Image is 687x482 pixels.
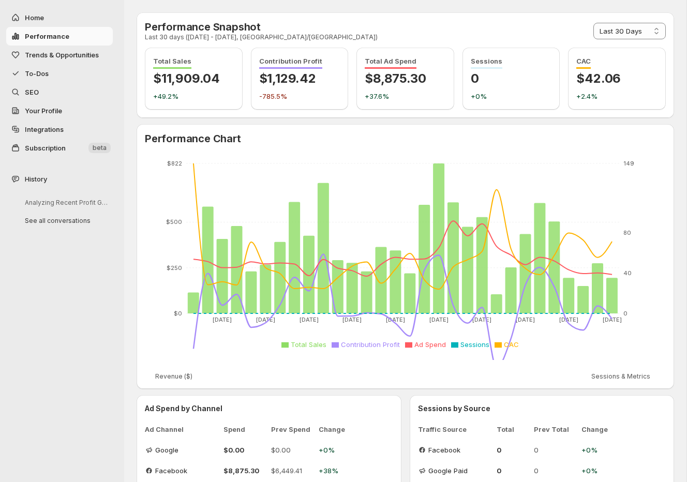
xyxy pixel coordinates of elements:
[472,316,491,323] tspan: [DATE]
[25,13,44,22] span: Home
[25,69,49,78] span: To-Dos
[271,465,312,476] span: $6,449.41
[17,213,115,229] button: See all conversations
[497,445,528,455] span: 0
[25,125,64,133] span: Integrations
[93,144,107,152] span: beta
[259,91,340,101] p: -785.5%
[342,316,362,323] tspan: [DATE]
[365,70,446,87] p: $8,875.30
[6,46,113,64] button: Trends & Opportunities
[6,139,113,157] button: Subscription
[576,91,658,101] p: +2.4%
[576,70,658,87] p: $42.06
[223,465,265,476] span: $8,875.30
[153,70,234,87] p: $11,909.04
[471,70,552,87] p: 0
[174,310,182,317] tspan: $0
[155,465,187,476] span: Facebook
[166,218,182,225] tspan: $500
[319,465,350,476] span: +38%
[256,316,275,323] tspan: [DATE]
[25,32,69,40] span: Performance
[429,316,449,323] tspan: [DATE]
[153,91,234,101] p: +49.2%
[259,70,340,87] p: $1,129.42
[471,57,502,69] span: Sessions
[559,316,578,323] tspan: [DATE]
[428,445,460,455] span: Facebook
[534,424,575,434] span: Prev Total
[25,144,66,152] span: Subscription
[213,316,232,323] tspan: [DATE]
[271,445,312,455] span: $0.00
[153,57,191,69] span: Total Sales
[6,64,113,83] button: To-Dos
[386,316,405,323] tspan: [DATE]
[25,51,99,59] span: Trends & Opportunities
[341,340,400,349] span: Contribution Profit
[223,424,265,434] span: Spend
[418,403,666,414] h3: Sessions by Source
[497,424,528,434] span: Total
[145,21,378,33] h2: Performance Snapshot
[471,91,552,101] p: +0%
[155,445,178,455] span: Google
[271,424,312,434] span: Prev Spend
[223,445,265,455] span: $0.00
[418,424,490,434] span: Traffic Source
[300,316,319,323] tspan: [DATE]
[259,57,322,69] span: Contribution Profit
[623,310,628,317] tspan: 0
[497,465,528,476] span: 0
[534,445,575,455] span: 0
[6,27,113,46] button: Performance
[155,372,192,381] span: Revenue ($)
[6,83,113,101] a: SEO
[603,316,622,323] tspan: [DATE]
[581,424,613,434] span: Change
[365,91,446,101] p: +37.6%
[6,8,113,27] button: Home
[534,465,575,476] span: 0
[623,160,634,167] tspan: 149
[6,101,113,120] a: Your Profile
[145,33,378,41] p: Last 30 days ([DATE] - [DATE], [GEOGRAPHIC_DATA]/[GEOGRAPHIC_DATA])
[414,340,446,349] span: Ad Spend
[581,465,613,476] span: +0%
[365,57,416,69] span: Total Ad Spend
[167,264,182,272] tspan: $250
[623,269,632,277] tspan: 40
[591,372,650,381] span: Sessions & Metrics
[516,316,535,323] tspan: [DATE]
[576,57,591,69] span: CAC
[428,465,468,476] span: Google Paid
[581,445,613,455] span: +0%
[25,107,62,115] span: Your Profile
[319,424,350,434] span: Change
[460,340,489,349] span: Sessions
[167,160,182,167] tspan: $822
[291,340,326,349] span: Total Sales
[504,340,519,349] span: CAC
[6,120,113,139] a: Integrations
[319,445,350,455] span: +0%
[17,194,115,210] button: Analyzing Recent Profit Growth
[145,403,393,414] h3: Ad Spend by Channel
[25,174,47,184] span: History
[145,424,217,434] span: Ad Channel
[623,229,631,236] tspan: 80
[25,88,39,96] span: SEO
[145,132,666,145] h2: Performance Chart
